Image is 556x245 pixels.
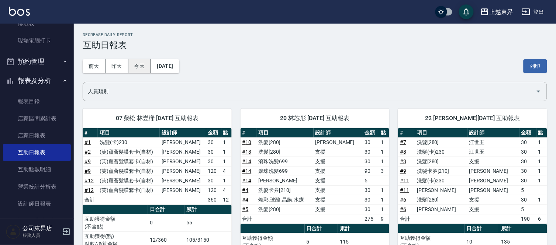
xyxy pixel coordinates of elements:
[314,147,363,157] td: 支援
[415,147,467,157] td: 洗髮(卡)230
[314,176,363,185] td: 支援
[398,128,547,224] table: a dense table
[3,195,71,212] a: 設計師日報表
[83,128,232,205] table: a dense table
[415,176,467,185] td: 洗髮(卡)230
[3,144,71,161] a: 互助日報表
[400,187,409,193] a: #11
[3,15,71,32] a: 排班表
[536,147,547,157] td: 1
[305,224,338,234] th: 日合計
[338,224,389,234] th: 累計
[363,176,379,185] td: 5
[9,7,30,16] img: Logo
[83,40,547,50] h3: 互助日報表
[379,214,390,224] td: 9
[256,204,313,214] td: 洗髮[280]
[536,137,547,147] td: 1
[379,166,390,176] td: 3
[98,176,160,185] td: (芙)蘆薈髮膜套卡(自材)
[242,187,249,193] a: #4
[242,168,252,174] a: #14
[400,139,406,145] a: #7
[3,52,71,71] button: 預約管理
[98,137,160,147] td: 洗髮(卡)230
[160,137,206,147] td: [PERSON_NAME]
[206,185,221,195] td: 120
[241,128,257,138] th: #
[98,128,160,138] th: 項目
[84,187,94,193] a: #12
[242,197,249,203] a: #4
[536,214,547,224] td: 6
[398,128,415,138] th: #
[3,71,71,90] button: 報表及分析
[398,214,415,224] td: 合計
[86,85,533,98] input: 人員名稱
[151,59,179,73] button: [DATE]
[160,147,206,157] td: [PERSON_NAME]
[206,166,221,176] td: 120
[241,128,390,224] table: a dense table
[6,224,21,239] img: Person
[256,128,313,138] th: 項目
[467,195,519,204] td: 支援
[363,166,379,176] td: 90
[83,128,98,138] th: #
[84,158,91,164] a: #9
[83,59,106,73] button: 前天
[363,185,379,195] td: 30
[363,204,379,214] td: 30
[314,204,363,214] td: 支援
[467,137,519,147] td: 江世玉
[249,115,381,122] span: 20 林芯彤 [DATE] 互助報表
[98,166,160,176] td: (芙)蘆薈髮膜套卡(自材)
[314,185,363,195] td: 支援
[467,157,519,166] td: 支援
[241,214,257,224] td: 合計
[467,147,519,157] td: 江世玉
[536,157,547,166] td: 1
[519,214,536,224] td: 190
[459,4,474,19] button: save
[314,166,363,176] td: 支援
[467,204,519,214] td: 支援
[536,176,547,185] td: 1
[184,205,231,214] th: 累計
[3,110,71,127] a: 店家區間累計表
[242,178,252,183] a: #14
[363,128,379,138] th: 金額
[519,195,536,204] td: 30
[400,168,406,174] a: #9
[415,195,467,204] td: 洗髮[280]
[400,178,409,183] a: #11
[206,157,221,166] td: 30
[415,128,467,138] th: 項目
[519,137,536,147] td: 30
[160,157,206,166] td: [PERSON_NAME]
[91,115,223,122] span: 07 榮松 林豈樑 [DATE] 互助報表
[206,176,221,185] td: 30
[206,137,221,147] td: 30
[415,137,467,147] td: 洗髮[280]
[206,128,221,138] th: 金額
[363,214,379,224] td: 275
[400,197,406,203] a: #6
[98,147,160,157] td: (芙)蘆薈髮膜套卡(自材)
[221,147,232,157] td: 1
[148,205,184,214] th: 日合計
[221,195,232,204] td: 12
[363,147,379,157] td: 30
[23,225,60,232] h5: 公司東昇店
[242,139,252,145] a: #10
[221,157,232,166] td: 1
[519,147,536,157] td: 30
[314,137,363,147] td: [PERSON_NAME]
[206,147,221,157] td: 30
[519,176,536,185] td: 30
[84,139,91,145] a: #1
[242,206,249,212] a: #5
[379,195,390,204] td: 1
[467,166,519,176] td: [PERSON_NAME]
[256,166,313,176] td: 滾珠洗髪699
